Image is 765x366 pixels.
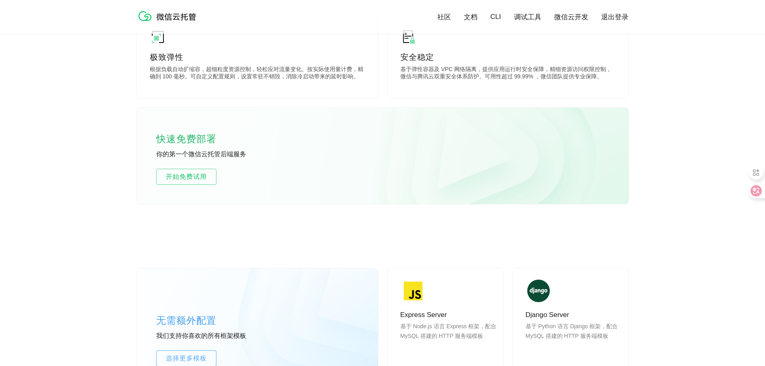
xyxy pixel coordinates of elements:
[156,332,277,341] p: 我们支持你喜欢的所有框架模板
[601,12,628,22] a: 退出登录
[526,310,622,320] p: Django Server
[156,150,277,159] p: 你的第一个微信云托管后端服务
[150,66,365,82] p: 根据负载自动扩缩容，超细粒度资源控制，轻松应对流量变化。按实际使用量计费，精确到 100 毫秒。可自定义配置规则，设置常驻不销毁，消除冷启动带来的延时影响。
[137,18,201,25] a: 微信云托管
[437,12,451,22] a: 社区
[464,12,477,22] a: 文档
[554,12,588,22] a: 微信云开发
[150,51,365,63] p: 极致弹性
[157,354,216,363] span: 选择更多模板
[400,51,616,63] p: 安全稳定
[490,13,501,21] a: CLI
[156,313,277,329] p: 无需额外配置
[400,310,497,320] p: Express Server
[157,172,216,182] span: 开始免费试用
[137,8,201,24] img: 微信云托管
[514,12,541,22] a: 调试工具
[526,321,622,360] p: 基于 Python 语言 Django 框架，配合 MySQL 搭建的 HTTP 服务端模板
[156,131,237,147] p: 快速免费部署
[400,66,616,82] p: 基于弹性容器及 VPC 网络隔离，提供应用运行时安全保障，精细资源访问权限控制，微信与腾讯云双重安全体系防护。可用性超过 99.99% ，微信团队提供专业保障。
[400,321,497,360] p: 基于 Node.js 语言 Express 框架，配合 MySQL 搭建的 HTTP 服务端模板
